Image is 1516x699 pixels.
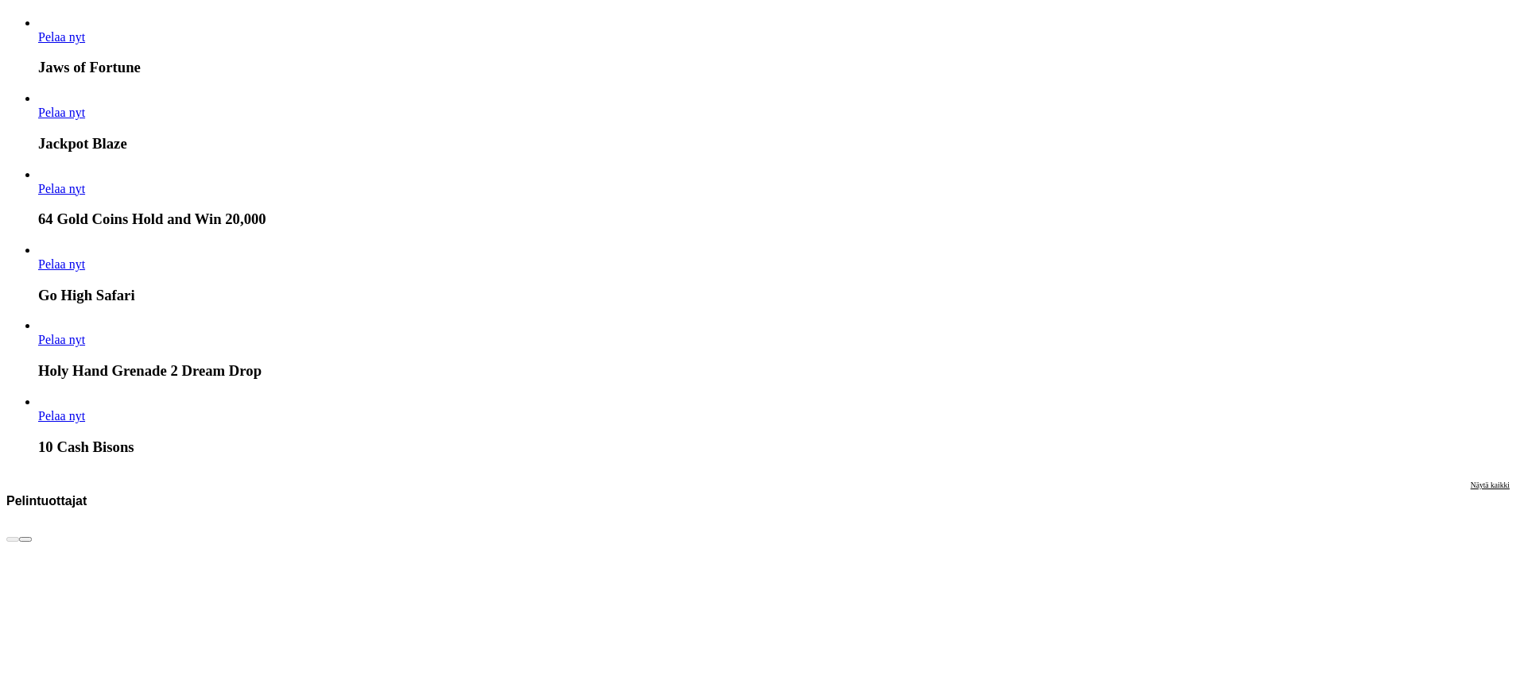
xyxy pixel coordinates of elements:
article: 10 Cash Bisons [38,395,1510,456]
span: Pelaa nyt [38,30,85,44]
h3: Go High Safari [38,287,1510,304]
article: Holy Hand Grenade 2 Dream Drop [38,319,1510,380]
span: Näytä kaikki [1471,481,1510,489]
button: next slide [19,537,32,542]
article: Jackpot Blaze [38,91,1510,153]
span: Pelaa nyt [38,106,85,119]
a: 10 Cash Bisons [38,409,85,423]
button: prev slide [6,537,19,542]
span: Pelaa nyt [38,182,85,195]
article: Go High Safari [38,243,1510,304]
h3: 10 Cash Bisons [38,438,1510,456]
article: Jaws of Fortune [38,16,1510,77]
h3: 64 Gold Coins Hold and Win 20,000 [38,210,1510,228]
span: Pelaa nyt [38,333,85,346]
a: Näytä kaikki [1471,481,1510,521]
h3: Jackpot Blaze [38,135,1510,153]
a: Jackpot Blaze [38,106,85,119]
a: 64 Gold Coins Hold and Win 20,000 [38,182,85,195]
span: Pelaa nyt [38,409,85,423]
span: Pelaa nyt [38,257,85,271]
h3: Pelintuottajat [6,493,87,508]
article: 64 Gold Coins Hold and Win 20,000 [38,168,1510,229]
a: Holy Hand Grenade 2 Dream Drop [38,333,85,346]
h3: Jaws of Fortune [38,59,1510,76]
a: Go High Safari [38,257,85,271]
h3: Holy Hand Grenade 2 Dream Drop [38,362,1510,380]
a: Jaws of Fortune [38,30,85,44]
